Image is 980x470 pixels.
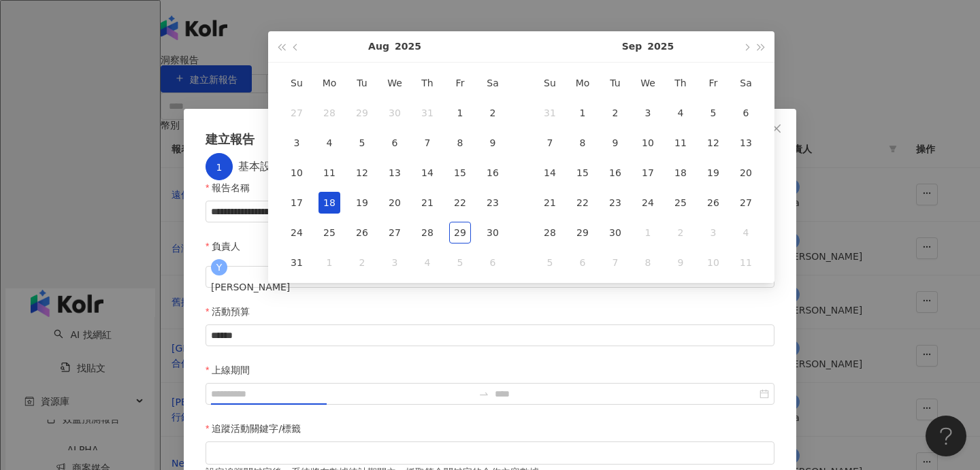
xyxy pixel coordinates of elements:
[604,252,626,273] div: 7
[280,218,313,248] td: 2025-08-24
[395,31,421,62] button: 2025
[534,248,566,278] td: 2025-10-05
[346,98,378,128] td: 2025-07-29
[206,325,774,346] input: 活動預算
[280,158,313,188] td: 2025-08-10
[384,102,406,124] div: 30
[632,128,664,158] td: 2025-09-10
[604,102,626,124] div: 2
[449,162,471,184] div: 15
[637,222,659,244] div: 1
[416,222,438,244] div: 28
[313,248,346,278] td: 2025-09-01
[351,192,373,214] div: 19
[411,128,444,158] td: 2025-08-07
[566,248,599,278] td: 2025-10-06
[449,222,471,244] div: 29
[444,218,476,248] td: 2025-08-29
[664,68,697,98] th: Th
[566,128,599,158] td: 2025-09-08
[416,102,438,124] div: 31
[318,102,340,124] div: 28
[411,248,444,278] td: 2025-09-04
[697,248,730,278] td: 2025-10-10
[482,132,504,154] div: 9
[216,162,223,173] span: 1
[346,248,378,278] td: 2025-09-02
[735,222,757,244] div: 4
[216,260,223,275] span: Y
[214,448,216,458] input: 追蹤活動關鍵字/標籤
[763,115,790,142] button: Close
[622,31,642,62] button: Sep
[534,188,566,218] td: 2025-09-21
[566,218,599,248] td: 2025-09-29
[599,68,632,98] th: Tu
[449,132,471,154] div: 8
[211,386,473,401] input: 上線期間
[476,128,509,158] td: 2025-08-09
[632,218,664,248] td: 2025-10-01
[664,98,697,128] td: 2025-09-04
[318,192,340,214] div: 18
[539,252,561,273] div: 5
[476,158,509,188] td: 2025-08-16
[572,252,593,273] div: 6
[534,68,566,98] th: Su
[539,162,561,184] div: 14
[637,162,659,184] div: 17
[482,162,504,184] div: 16
[351,222,373,244] div: 26
[449,252,471,273] div: 5
[476,218,509,248] td: 2025-08-30
[539,222,561,244] div: 28
[534,218,566,248] td: 2025-09-28
[670,102,691,124] div: 4
[476,98,509,128] td: 2025-08-02
[318,132,340,154] div: 4
[599,158,632,188] td: 2025-09-16
[286,222,308,244] div: 24
[416,192,438,214] div: 21
[730,128,762,158] td: 2025-09-13
[670,132,691,154] div: 11
[637,252,659,273] div: 8
[566,98,599,128] td: 2025-09-01
[476,248,509,278] td: 2025-09-06
[378,98,411,128] td: 2025-07-30
[313,98,346,128] td: 2025-07-28
[702,252,724,273] div: 10
[702,222,724,244] div: 3
[444,188,476,218] td: 2025-08-22
[346,218,378,248] td: 2025-08-26
[378,68,411,98] th: We
[444,158,476,188] td: 2025-08-15
[378,158,411,188] td: 2025-08-13
[313,128,346,158] td: 2025-08-04
[730,98,762,128] td: 2025-09-06
[416,252,438,273] div: 4
[411,188,444,218] td: 2025-08-21
[670,252,691,273] div: 9
[730,248,762,278] td: 2025-10-11
[206,131,774,148] div: 建立報告
[697,158,730,188] td: 2025-09-19
[730,188,762,218] td: 2025-09-27
[238,153,293,180] div: 基本設定
[286,252,308,273] div: 31
[632,68,664,98] th: We
[411,158,444,188] td: 2025-08-14
[637,192,659,214] div: 24
[368,31,389,62] button: Aug
[735,252,757,273] div: 11
[211,277,755,297] div: [PERSON_NAME]
[444,98,476,128] td: 2025-08-01
[346,188,378,218] td: 2025-08-19
[444,128,476,158] td: 2025-08-08
[670,192,691,214] div: 25
[697,68,730,98] th: Fr
[534,128,566,158] td: 2025-09-07
[351,162,373,184] div: 12
[632,158,664,188] td: 2025-09-17
[534,98,566,128] td: 2025-08-31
